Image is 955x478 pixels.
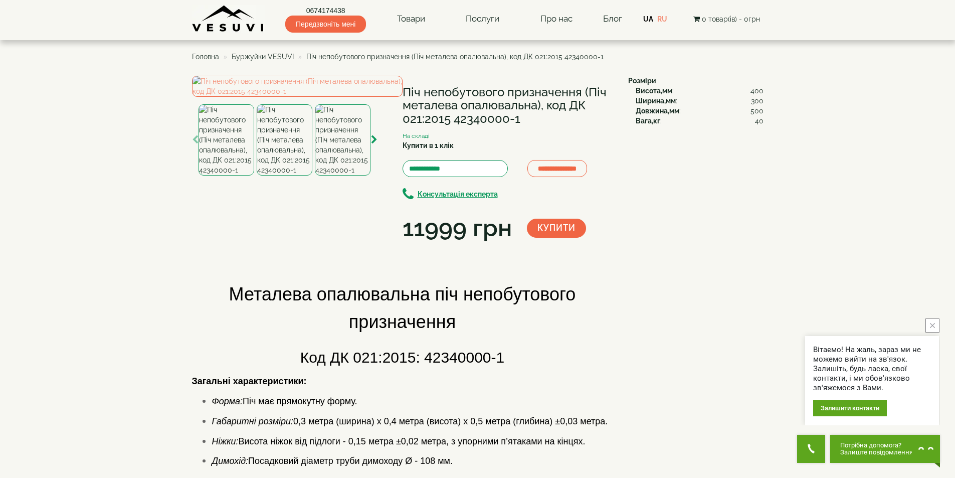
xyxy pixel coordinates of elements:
[628,77,656,85] b: Розміри
[192,53,219,61] a: Головна
[797,435,825,463] button: Get Call button
[636,106,763,116] div: :
[750,86,763,96] span: 400
[925,318,939,333] button: close button
[636,86,763,96] div: :
[636,116,763,126] div: :
[285,6,366,16] a: 0674174438
[751,96,763,106] span: 300
[403,86,613,125] h1: Піч непобутового призначення (Піч металева опалювальна), код ДК 021:2015 42340000-1
[212,396,243,406] span: Форма:
[456,8,509,31] a: Послуги
[527,219,586,238] button: Купити
[403,132,430,139] small: На складі
[192,5,265,33] img: content
[636,117,660,125] b: Вага,кг
[755,116,763,126] span: 40
[229,284,576,332] span: Металева опалювальна піч непобутового призначення
[212,456,249,466] span: Димохід:
[212,396,357,406] span: Піч має прямокутну форму.
[192,376,307,386] span: Загальні характеристики:
[530,8,583,31] a: Про нас
[199,104,254,176] img: Піч непобутового призначення (Піч металева опалювальна), код ДК 021:2015 42340000-1
[657,15,667,23] a: RU
[636,96,763,106] div: :
[603,14,622,24] a: Блог
[232,53,294,61] a: Буржуйки VESUVI
[418,190,498,198] b: Консультація експерта
[840,442,913,449] span: Потрібна допомога?
[306,53,604,61] span: Піч непобутового призначення (Піч металева опалювальна), код ДК 021:2015 42340000-1
[192,76,403,97] img: Піч непобутового призначення (Піч металева опалювальна), код ДК 021:2015 42340000-1
[212,416,608,426] span: 0,3 метра (ширина) х 0,4 метра (висота) х 0,5 метра (глибина) ±0,03 метра.
[403,211,512,245] div: 11999 грн
[690,14,763,25] button: 0 товар(ів) - 0грн
[257,104,312,176] img: Піч непобутового призначення (Піч металева опалювальна), код ДК 021:2015 42340000-1
[212,416,294,426] span: Габаритні розміри:
[403,140,454,150] label: Купити в 1 клік
[813,345,931,393] div: Вітаємо! На жаль, зараз ми не можемо вийти на зв'язок. Залишіть, будь ласка, свої контакти, і ми ...
[702,15,760,23] span: 0 товар(ів) - 0грн
[300,349,504,366] span: Код ДК 021:2015: 42340000-1
[636,97,676,105] b: Ширина,мм
[315,104,370,176] img: Піч непобутового призначення (Піч металева опалювальна), код ДК 021:2015 42340000-1
[387,8,435,31] a: Товари
[636,107,679,115] b: Довжина,мм
[830,435,940,463] button: Chat button
[212,456,453,466] span: Посадковий діаметр труби димоходу Ø - 108 мм.
[813,400,887,416] div: Залишити контакти
[212,436,586,446] span: Висота ніжок від підлоги - 0,15 метра ±0,02 метра, з упорними п’ятаками на кінцях.
[285,16,366,33] span: Передзвоніть мені
[212,436,239,446] span: Ніжки:
[636,87,672,95] b: Висота,мм
[643,15,653,23] a: UA
[840,449,913,456] span: Залиште повідомлення
[750,106,763,116] span: 500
